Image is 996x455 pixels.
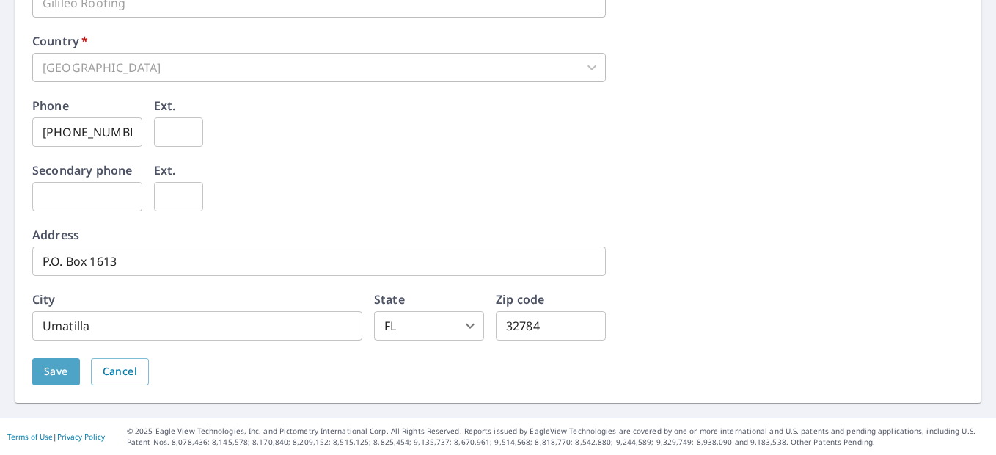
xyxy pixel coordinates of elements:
[32,164,132,176] label: Secondary phone
[7,432,105,441] p: |
[154,164,176,176] label: Ext.
[154,100,176,112] label: Ext.
[103,363,137,381] span: Cancel
[32,53,606,82] div: [GEOGRAPHIC_DATA]
[57,432,105,442] a: Privacy Policy
[32,358,80,385] button: Save
[91,358,149,385] button: Cancel
[32,35,88,47] label: Country
[374,311,484,341] div: FL
[32,229,79,241] label: Address
[44,363,68,381] span: Save
[374,294,405,305] label: State
[7,432,53,442] a: Terms of Use
[496,294,544,305] label: Zip code
[32,100,69,112] label: Phone
[127,426,989,448] p: © 2025 Eagle View Technologies, Inc. and Pictometry International Corp. All Rights Reserved. Repo...
[32,294,56,305] label: City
